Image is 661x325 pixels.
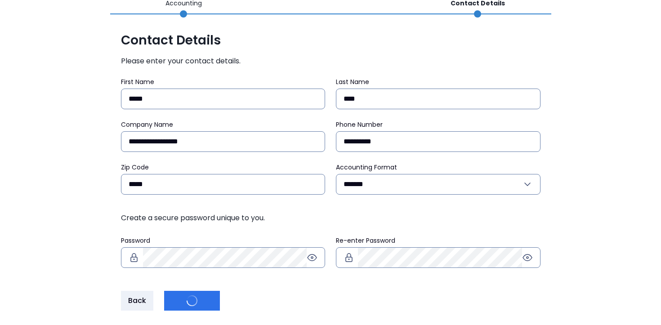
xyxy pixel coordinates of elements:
span: First Name [121,77,154,86]
button: Back [121,291,153,311]
span: Company Name [121,120,173,129]
span: Re-enter Password [336,236,395,245]
span: Contact Details [121,32,540,49]
span: Create a secure password unique to you. [121,213,540,223]
span: Password [121,236,150,245]
span: Phone Number [336,120,383,129]
span: Zip Code [121,163,149,172]
span: Please enter your contact details. [121,56,540,67]
span: Accounting Format [336,163,397,172]
span: Last Name [336,77,369,86]
span: Back [128,295,146,306]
